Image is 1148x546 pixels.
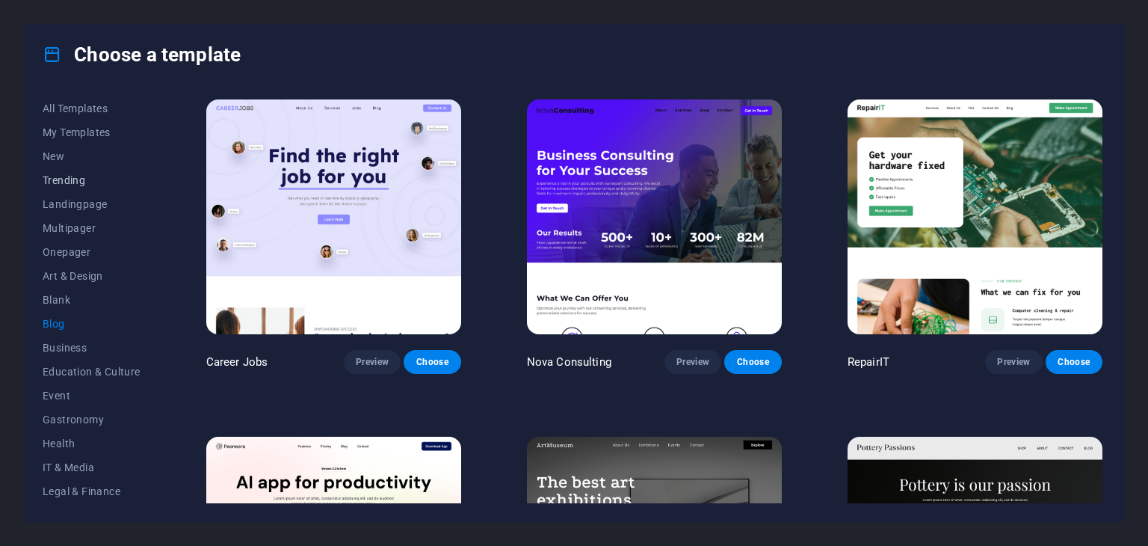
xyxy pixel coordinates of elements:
span: Choose [1058,356,1090,368]
button: Onepager [43,240,141,264]
button: Art & Design [43,264,141,288]
button: Gastronomy [43,408,141,432]
span: Health [43,438,141,450]
p: RepairIT [848,355,889,369]
button: Landingpage [43,192,141,216]
button: All Templates [43,96,141,120]
button: Event [43,384,141,408]
span: Landingpage [43,198,141,210]
span: Preview [676,356,709,368]
span: Choose [416,356,448,368]
span: Choose [736,356,769,368]
span: Art & Design [43,270,141,282]
span: Preview [997,356,1030,368]
button: My Templates [43,120,141,144]
button: Preview [985,350,1042,374]
span: Blog [43,318,141,330]
button: New [43,144,141,168]
h4: Choose a template [43,43,241,67]
span: IT & Media [43,461,141,473]
img: Career Jobs [206,99,461,334]
span: Legal & Finance [43,485,141,497]
button: Legal & Finance [43,479,141,503]
button: Preview [664,350,721,374]
button: Choose [404,350,460,374]
span: Multipager [43,222,141,234]
button: IT & Media [43,455,141,479]
button: Trending [43,168,141,192]
button: Choose [724,350,781,374]
img: RepairIT [848,99,1102,334]
span: New [43,150,141,162]
span: Event [43,390,141,402]
span: My Templates [43,126,141,138]
button: Blog [43,312,141,336]
button: Blank [43,288,141,312]
span: All Templates [43,102,141,114]
span: Blank [43,294,141,306]
button: Multipager [43,216,141,240]
p: Career Jobs [206,355,268,369]
button: Health [43,432,141,455]
span: Preview [356,356,389,368]
button: Education & Culture [43,360,141,384]
button: Preview [344,350,401,374]
span: Business [43,342,141,354]
span: Education & Culture [43,366,141,378]
button: Business [43,336,141,360]
span: Trending [43,174,141,186]
img: Nova Consulting [527,99,782,334]
button: Choose [1046,350,1102,374]
p: Nova Consulting [527,355,611,369]
span: Gastronomy [43,414,141,426]
span: Onepager [43,246,141,258]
